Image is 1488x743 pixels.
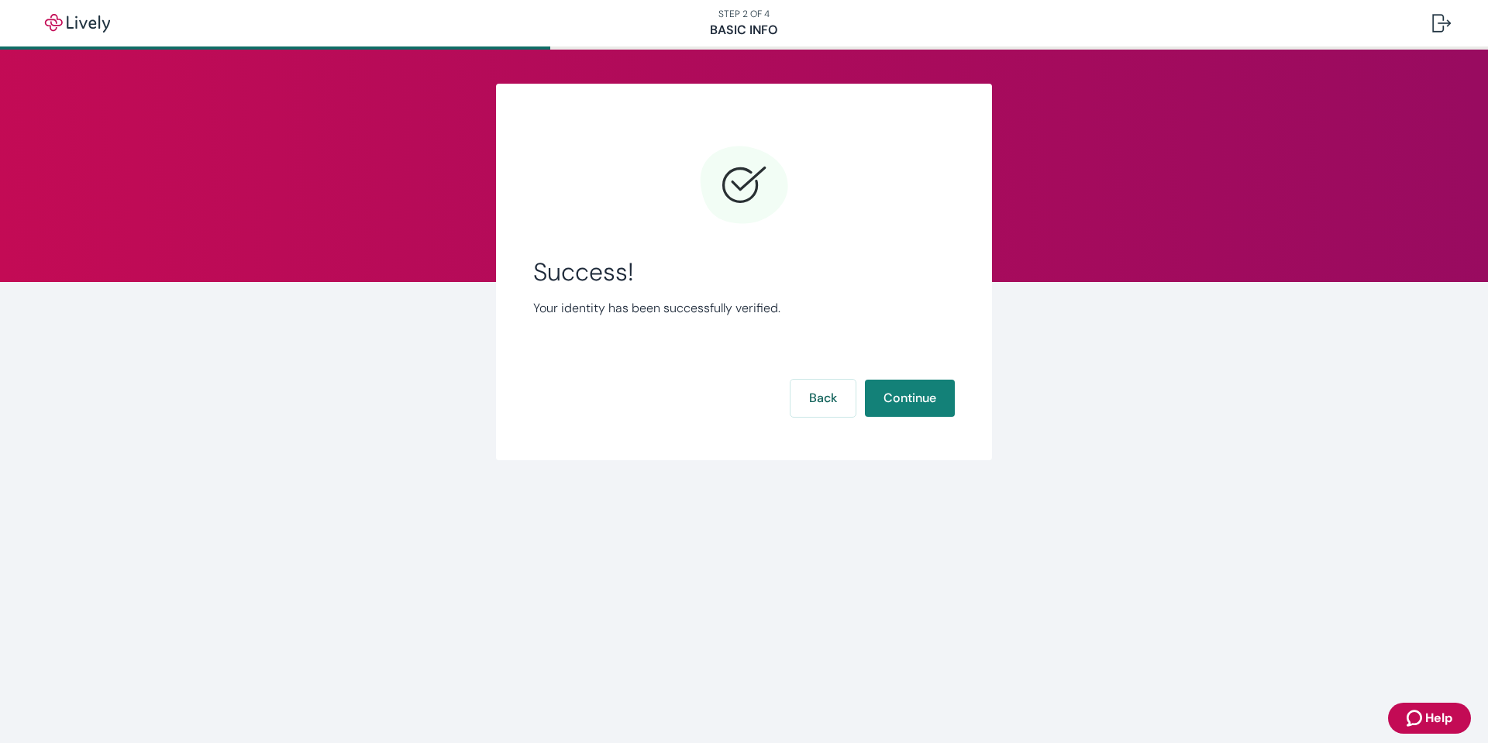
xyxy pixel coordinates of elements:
button: Back [790,380,856,417]
button: Continue [865,380,955,417]
span: Success! [533,257,955,287]
svg: Zendesk support icon [1407,709,1425,728]
img: Lively [34,14,121,33]
p: Your identity has been successfully verified. [533,299,955,318]
span: Help [1425,709,1452,728]
button: Log out [1420,5,1463,42]
svg: Checkmark icon [697,139,790,232]
button: Zendesk support iconHelp [1388,703,1471,734]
